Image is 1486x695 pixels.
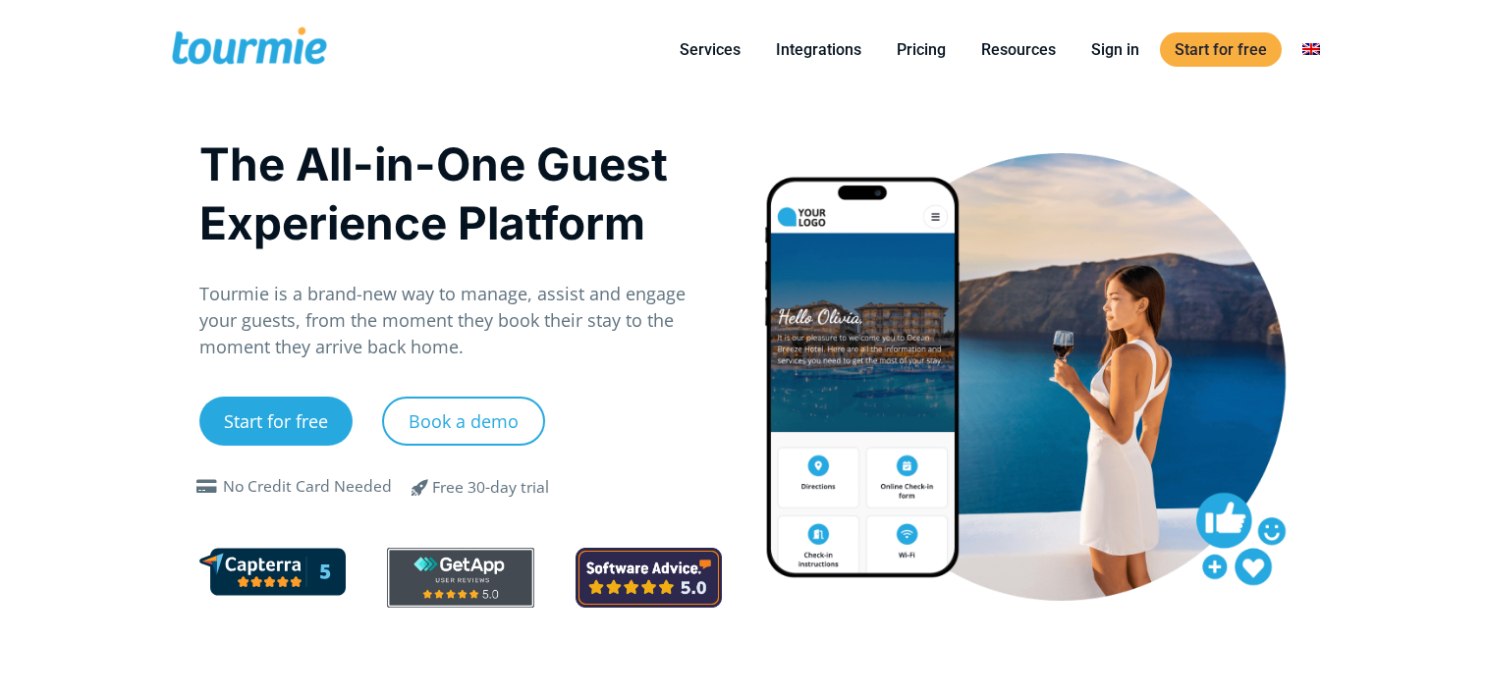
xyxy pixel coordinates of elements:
[192,479,223,495] span: 
[199,134,723,252] h1: The All-in-One Guest Experience Platform
[199,397,353,446] a: Start for free
[665,37,755,62] a: Services
[761,37,876,62] a: Integrations
[966,37,1071,62] a: Resources
[1076,37,1154,62] a: Sign in
[432,476,549,500] div: Free 30-day trial
[199,281,723,360] p: Tourmie is a brand-new way to manage, assist and engage your guests, from the moment they book th...
[882,37,961,62] a: Pricing
[1160,32,1282,67] a: Start for free
[397,475,444,499] span: 
[382,397,545,446] a: Book a demo
[223,475,392,499] div: No Credit Card Needed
